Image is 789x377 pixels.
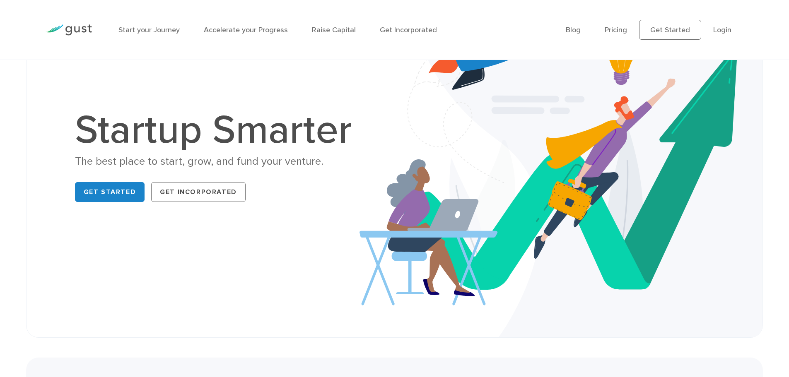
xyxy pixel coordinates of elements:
a: Get Incorporated [380,26,437,34]
a: Login [713,26,731,34]
a: Accelerate your Progress [204,26,288,34]
a: Blog [566,26,581,34]
div: The best place to start, grow, and fund your venture. [75,154,361,169]
a: Get Started [75,182,145,202]
a: Get Started [639,20,701,40]
img: Gust Logo [46,24,92,36]
a: Start your Journey [118,26,180,34]
a: Pricing [605,26,627,34]
a: Get Incorporated [151,182,246,202]
h1: Startup Smarter [75,110,361,150]
a: Raise Capital [312,26,356,34]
